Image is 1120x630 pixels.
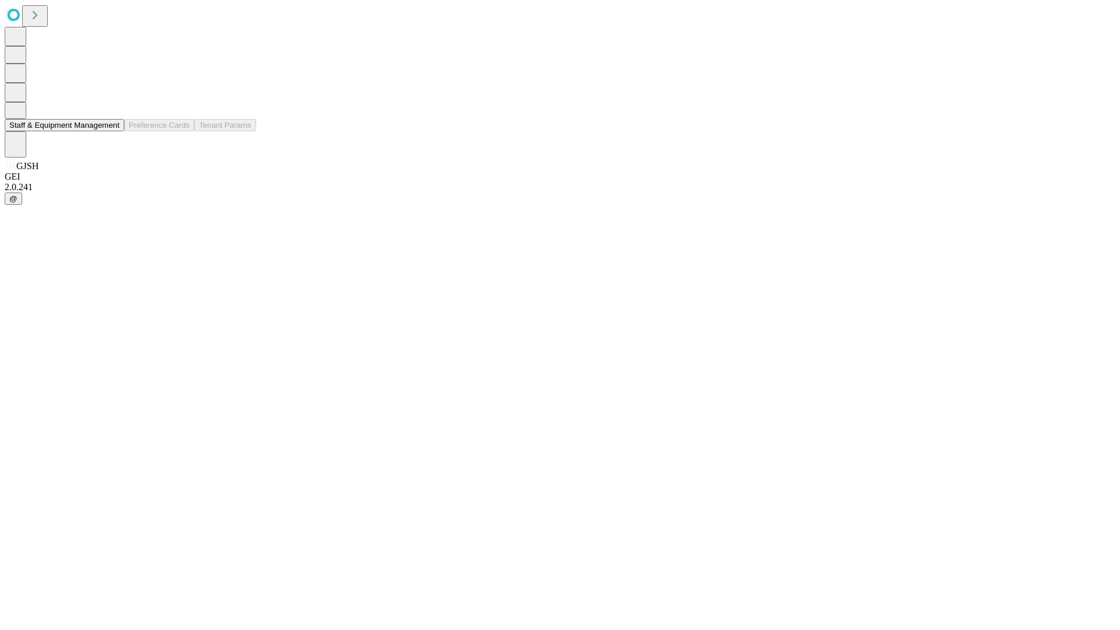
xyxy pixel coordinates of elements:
[5,171,1115,182] div: GEI
[124,119,194,131] button: Preference Cards
[5,182,1115,192] div: 2.0.241
[5,119,124,131] button: Staff & Equipment Management
[16,161,38,171] span: GJSH
[9,194,17,203] span: @
[194,119,256,131] button: Tenant Params
[5,192,22,205] button: @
